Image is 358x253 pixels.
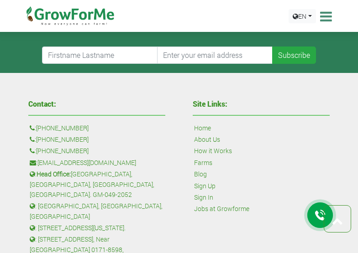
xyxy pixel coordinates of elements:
input: Firstname Lastname [42,46,158,64]
p: : [30,123,164,133]
a: [PHONE_NUMBER] [36,146,89,156]
a: [EMAIL_ADDRESS][DOMAIN_NAME] [37,158,136,168]
p: : [30,134,164,145]
p: : [STREET_ADDRESS][US_STATE]. [30,223,164,233]
p: : [30,146,164,156]
a: [PHONE_NUMBER] [36,134,89,145]
button: Subscribe [272,46,316,64]
a: Jobs at Growforme [194,204,249,214]
a: Sign In [194,192,213,202]
h4: Site Links: [193,100,330,108]
a: Sign Up [194,181,216,191]
a: Home [194,123,211,133]
a: Farms [194,158,212,168]
a: About Us [194,134,220,145]
p: : [GEOGRAPHIC_DATA], [GEOGRAPHIC_DATA], [GEOGRAPHIC_DATA], [GEOGRAPHIC_DATA]. GM-049-2052 [30,169,164,200]
a: How it Works [194,146,232,156]
a: EN [289,9,316,23]
p: : [GEOGRAPHIC_DATA], [GEOGRAPHIC_DATA], [GEOGRAPHIC_DATA] [30,201,164,222]
a: Blog [194,169,207,179]
input: Enter your email address [157,46,273,64]
a: [PHONE_NUMBER] [36,123,89,133]
p: : [30,158,164,168]
b: Head Office: [37,170,71,178]
h4: Contact: [28,100,165,108]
